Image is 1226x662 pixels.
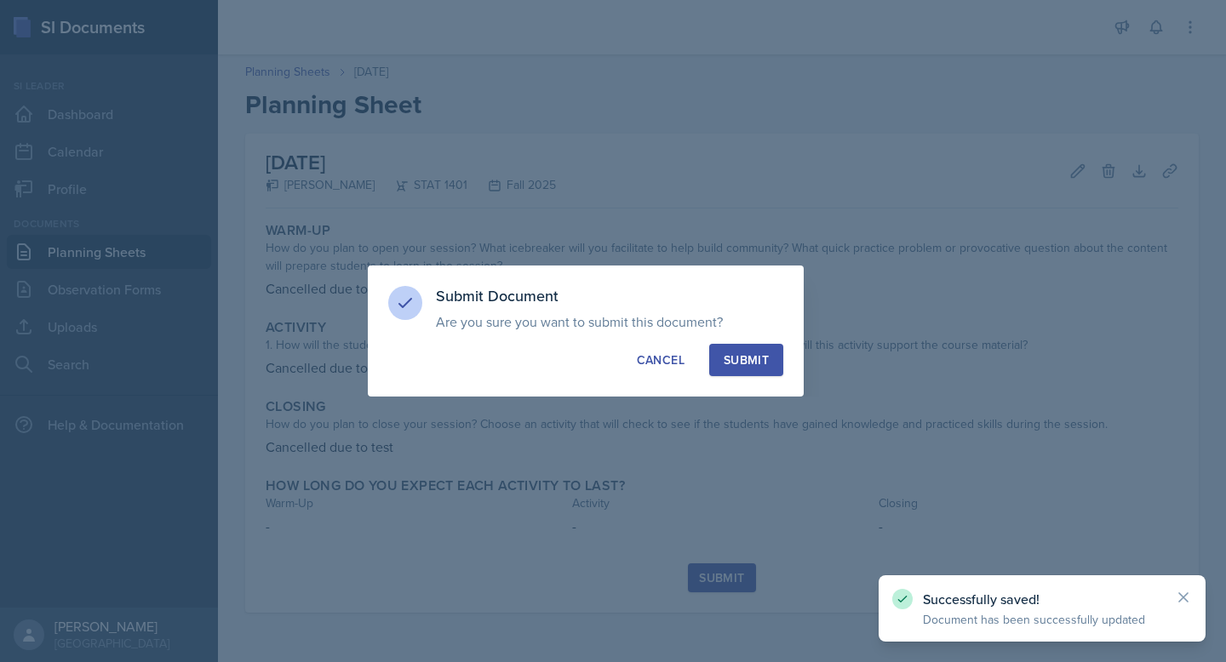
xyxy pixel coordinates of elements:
[637,351,685,368] div: Cancel
[436,313,783,330] p: Are you sure you want to submit this document?
[923,611,1161,628] p: Document has been successfully updated
[622,344,699,376] button: Cancel
[709,344,783,376] button: Submit
[724,351,769,368] div: Submit
[923,591,1161,608] p: Successfully saved!
[436,286,783,306] h3: Submit Document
